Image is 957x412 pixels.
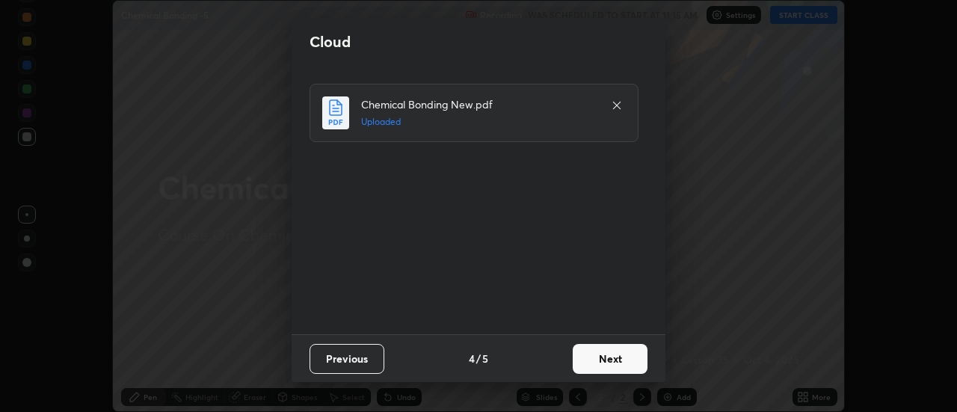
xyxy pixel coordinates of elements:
[361,115,596,129] h5: Uploaded
[361,96,596,112] h4: Chemical Bonding New.pdf
[310,344,384,374] button: Previous
[476,351,481,366] h4: /
[482,351,488,366] h4: 5
[469,351,475,366] h4: 4
[310,32,351,52] h2: Cloud
[573,344,647,374] button: Next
